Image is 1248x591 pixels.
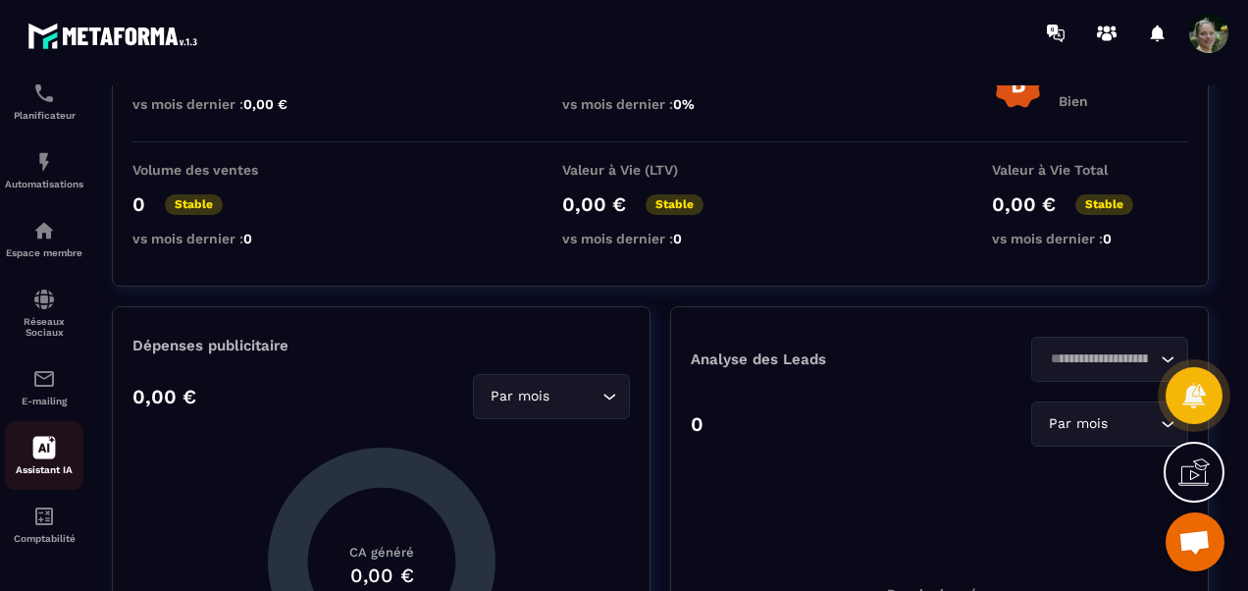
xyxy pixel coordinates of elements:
[5,464,83,475] p: Assistant IA
[132,385,196,408] p: 0,00 €
[5,421,83,490] a: Assistant IA
[132,162,329,178] p: Volume des ventes
[5,204,83,273] a: automationsautomationsEspace membre
[473,374,630,419] div: Search for option
[1044,413,1112,435] span: Par mois
[5,490,83,559] a: accountantaccountantComptabilité
[5,179,83,189] p: Automatisations
[32,505,56,528] img: accountant
[5,316,83,338] p: Réseaux Sociaux
[5,110,83,121] p: Planificateur
[5,67,83,135] a: schedulerschedulerPlanificateur
[562,192,626,216] p: 0,00 €
[562,96,758,112] p: vs mois dernier :
[27,18,204,54] img: logo
[992,192,1056,216] p: 0,00 €
[132,337,630,354] p: Dépenses publicitaire
[5,396,83,406] p: E-mailing
[5,135,83,204] a: automationsautomationsAutomatisations
[5,273,83,352] a: social-networksocial-networkRéseaux Sociaux
[1059,93,1089,109] p: Bien
[1075,194,1133,215] p: Stable
[691,350,940,368] p: Analyse des Leads
[132,96,329,112] p: vs mois dernier :
[243,96,287,112] span: 0,00 €
[992,162,1188,178] p: Valeur à Vie Total
[243,231,252,246] span: 0
[32,367,56,391] img: email
[562,231,758,246] p: vs mois dernier :
[32,219,56,242] img: automations
[1044,349,1156,370] input: Search for option
[1031,402,1188,447] div: Search for option
[553,386,598,407] input: Search for option
[486,386,553,407] span: Par mois
[646,194,703,215] p: Stable
[562,162,758,178] p: Valeur à Vie (LTV)
[1103,231,1112,246] span: 0
[1112,413,1156,435] input: Search for option
[673,96,695,112] span: 0%
[5,352,83,421] a: emailemailE-mailing
[673,231,682,246] span: 0
[1031,337,1188,382] div: Search for option
[691,412,703,436] p: 0
[992,231,1188,246] p: vs mois dernier :
[1166,512,1224,571] div: Ouvrir le chat
[5,533,83,544] p: Comptabilité
[132,231,329,246] p: vs mois dernier :
[32,150,56,174] img: automations
[165,194,223,215] p: Stable
[132,192,145,216] p: 0
[5,247,83,258] p: Espace membre
[32,288,56,311] img: social-network
[32,81,56,105] img: scheduler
